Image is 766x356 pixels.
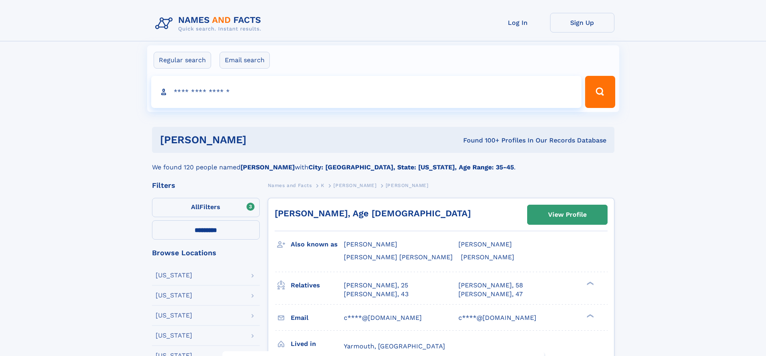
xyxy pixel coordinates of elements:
[156,272,192,279] div: [US_STATE]
[291,311,344,325] h3: Email
[154,52,211,69] label: Regular search
[156,332,192,339] div: [US_STATE]
[152,182,260,189] div: Filters
[344,240,397,248] span: [PERSON_NAME]
[291,279,344,292] h3: Relatives
[486,13,550,33] a: Log In
[152,153,614,172] div: We found 120 people named with .
[528,205,607,224] a: View Profile
[321,183,324,188] span: K
[156,312,192,319] div: [US_STATE]
[160,135,355,145] h1: [PERSON_NAME]
[275,208,471,218] a: [PERSON_NAME], Age [DEMOGRAPHIC_DATA]
[344,281,408,290] a: [PERSON_NAME], 25
[344,253,453,261] span: [PERSON_NAME] [PERSON_NAME]
[152,13,268,35] img: Logo Names and Facts
[152,249,260,256] div: Browse Locations
[458,281,523,290] a: [PERSON_NAME], 58
[461,253,514,261] span: [PERSON_NAME]
[333,180,376,190] a: [PERSON_NAME]
[333,183,376,188] span: [PERSON_NAME]
[191,203,199,211] span: All
[458,240,512,248] span: [PERSON_NAME]
[291,337,344,351] h3: Lived in
[548,205,587,224] div: View Profile
[585,76,615,108] button: Search Button
[220,52,270,69] label: Email search
[344,290,409,299] a: [PERSON_NAME], 43
[321,180,324,190] a: K
[152,198,260,217] label: Filters
[240,163,295,171] b: [PERSON_NAME]
[308,163,514,171] b: City: [GEOGRAPHIC_DATA], State: [US_STATE], Age Range: 35-45
[585,313,594,318] div: ❯
[550,13,614,33] a: Sign Up
[151,76,582,108] input: search input
[386,183,429,188] span: [PERSON_NAME]
[344,342,445,350] span: Yarmouth, [GEOGRAPHIC_DATA]
[156,292,192,299] div: [US_STATE]
[291,238,344,251] h3: Also known as
[585,281,594,286] div: ❯
[355,136,606,145] div: Found 100+ Profiles In Our Records Database
[268,180,312,190] a: Names and Facts
[458,290,523,299] a: [PERSON_NAME], 47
